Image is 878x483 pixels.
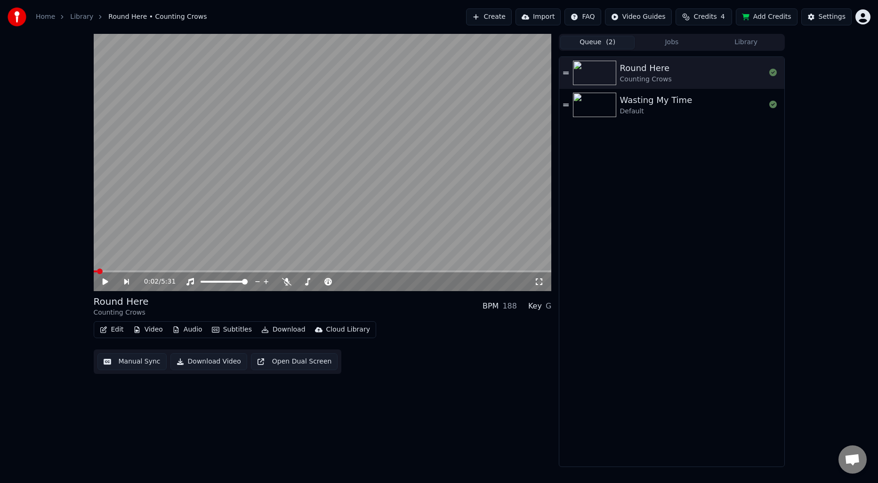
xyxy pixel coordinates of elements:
div: Round Here [94,295,149,308]
button: Edit [96,323,128,336]
div: Counting Crows [94,308,149,317]
a: Library [70,12,93,22]
div: 188 [502,301,517,312]
button: Subtitles [208,323,256,336]
div: Wasting My Time [620,94,693,107]
button: Settings [801,8,852,25]
div: Round Here [620,62,672,75]
span: 4 [721,12,725,22]
span: Credits [693,12,717,22]
span: ( 2 ) [606,38,615,47]
div: Open chat [838,445,867,474]
button: FAQ [564,8,601,25]
div: G [546,301,551,312]
div: BPM [483,301,499,312]
button: Import [516,8,561,25]
button: Video [129,323,167,336]
div: Settings [819,12,846,22]
button: Jobs [635,36,709,49]
button: Credits4 [676,8,732,25]
a: Home [36,12,55,22]
button: Video Guides [605,8,672,25]
span: 5:31 [161,277,176,286]
div: Default [620,107,693,116]
img: youka [8,8,26,26]
div: Counting Crows [620,75,672,84]
nav: breadcrumb [36,12,207,22]
div: Key [528,301,542,312]
button: Library [709,36,783,49]
span: Round Here • Counting Crows [108,12,207,22]
button: Open Dual Screen [251,353,338,370]
span: 0:02 [144,277,159,286]
button: Create [466,8,512,25]
div: Cloud Library [326,325,370,334]
button: Manual Sync [97,353,167,370]
button: Download Video [170,353,247,370]
button: Add Credits [736,8,797,25]
button: Audio [169,323,206,336]
button: Download [258,323,309,336]
div: / [144,277,167,286]
button: Queue [560,36,635,49]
